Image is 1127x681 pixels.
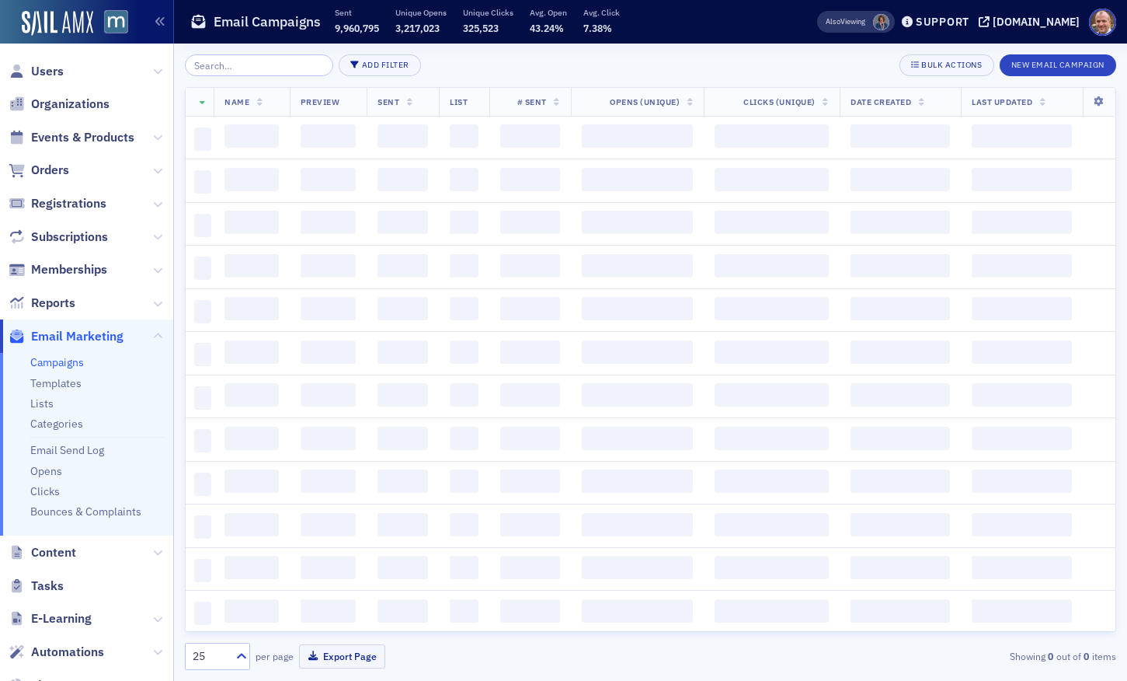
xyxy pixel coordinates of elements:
span: ‌ [972,556,1072,579]
span: Tasks [31,578,64,595]
a: Orders [9,162,69,179]
span: ‌ [972,211,1072,234]
a: Organizations [9,96,110,113]
span: ‌ [194,515,211,539]
a: Email Send Log [30,443,104,457]
a: New Email Campaign [1000,57,1116,71]
span: E-Learning [31,610,92,627]
span: Last Updated [972,96,1032,107]
span: ‌ [500,383,560,407]
span: ‌ [194,257,211,280]
span: ‌ [850,254,950,278]
a: Automations [9,644,104,661]
span: Chris Dougherty [873,14,889,30]
p: Unique Opens [395,7,447,18]
span: Registrations [31,195,106,212]
span: Preview [301,96,340,107]
span: ‌ [377,168,428,191]
span: ‌ [972,168,1072,191]
span: ‌ [194,602,211,625]
span: Opens (Unique) [610,96,680,107]
strong: 0 [1045,649,1056,663]
span: 43.24% [530,22,564,34]
p: Avg. Open [530,7,567,18]
span: ‌ [715,340,829,364]
span: ‌ [582,211,693,234]
span: ‌ [450,254,478,278]
div: Bulk Actions [921,61,982,69]
span: ‌ [377,470,428,493]
span: Name [224,96,249,107]
span: ‌ [301,211,357,234]
a: Content [9,544,76,561]
a: Email Marketing [9,328,123,345]
span: Content [31,544,76,561]
span: ‌ [224,297,279,320]
span: ‌ [301,599,357,623]
span: ‌ [377,556,428,579]
span: ‌ [715,297,829,320]
span: List [450,96,468,107]
span: ‌ [972,124,1072,148]
span: ‌ [582,254,693,278]
span: ‌ [500,427,560,450]
a: View Homepage [93,10,128,37]
img: SailAMX [22,11,93,36]
a: Tasks [9,578,64,595]
label: per page [256,649,294,663]
span: ‌ [194,473,211,496]
span: ‌ [194,343,211,366]
div: Support [916,15,969,29]
span: ‌ [972,599,1072,623]
span: ‌ [194,386,211,410]
span: ‌ [715,556,829,579]
span: ‌ [972,470,1072,493]
span: 325,523 [463,22,499,34]
span: ‌ [500,470,560,493]
a: Reports [9,295,75,312]
span: ‌ [715,513,829,536]
h1: Email Campaigns [214,12,321,31]
span: ‌ [850,599,950,623]
span: ‌ [224,383,279,407]
span: ‌ [377,383,428,407]
span: 7.38% [583,22,612,34]
span: ‌ [715,254,829,278]
a: Opens [30,464,62,478]
span: ‌ [224,211,279,234]
span: ‌ [450,297,478,320]
span: ‌ [450,168,478,191]
span: Events & Products [31,129,134,146]
span: ‌ [972,340,1072,364]
span: ‌ [301,297,357,320]
span: Viewing [826,16,865,27]
span: Email Marketing [31,328,123,345]
span: ‌ [582,340,693,364]
span: ‌ [377,427,428,450]
span: ‌ [194,429,211,452]
span: ‌ [972,513,1072,536]
span: Reports [31,295,75,312]
span: ‌ [194,300,211,323]
span: ‌ [582,297,693,320]
span: 9,960,795 [335,22,379,34]
span: ‌ [500,211,560,234]
span: ‌ [850,470,950,493]
span: ‌ [301,470,357,493]
span: ‌ [224,513,279,536]
span: ‌ [301,513,357,536]
span: ‌ [972,297,1072,320]
span: ‌ [582,513,693,536]
div: Showing out of items [816,649,1116,663]
span: Users [31,63,64,80]
span: ‌ [301,427,357,450]
span: Organizations [31,96,110,113]
span: ‌ [450,599,478,623]
span: ‌ [377,211,428,234]
span: ‌ [972,254,1072,278]
a: Clicks [30,484,60,498]
span: ‌ [715,599,829,623]
button: [DOMAIN_NAME] [979,16,1085,27]
span: ‌ [377,254,428,278]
